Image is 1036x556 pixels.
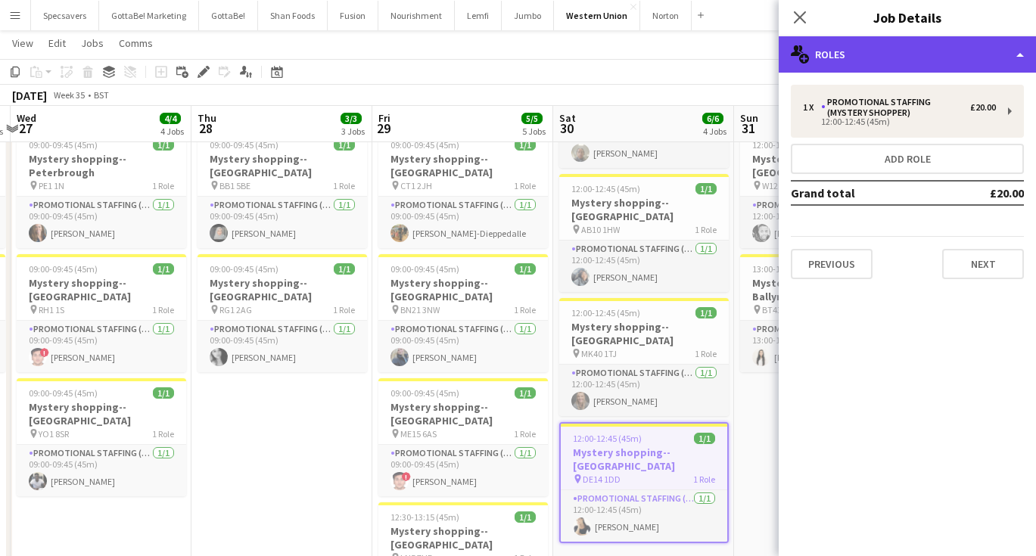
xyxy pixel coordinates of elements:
span: 4/4 [160,113,181,124]
app-card-role: Promotional Staffing (Mystery Shopper)1/109:00-09:45 (45m)[PERSON_NAME] [198,197,367,248]
div: Promotional Staffing (Mystery Shopper) [821,97,970,118]
button: Lemfi [455,1,502,30]
a: Jobs [75,33,110,53]
app-card-role: Promotional Staffing (Mystery Shopper)1/112:00-12:45 (45m)[PERSON_NAME] [561,490,727,542]
span: 5/5 [521,113,543,124]
app-job-card: 09:00-09:45 (45m)1/1Mystery shopping--[GEOGRAPHIC_DATA] BN21 3NW1 RolePromotional Staffing (Myste... [378,254,548,372]
span: 28 [195,120,216,137]
div: [DATE] [12,88,47,103]
div: BST [94,89,109,101]
div: 12:00-12:45 (45m) [803,118,996,126]
button: Previous [791,249,873,279]
h3: Mystery shopping--[GEOGRAPHIC_DATA] [561,446,727,473]
h3: Mystery shopping--[GEOGRAPHIC_DATA] [198,276,367,303]
button: Specsavers [31,1,99,30]
span: 1/1 [695,307,717,318]
div: £20.00 [970,102,996,113]
span: 1 Role [333,180,355,191]
span: Sat [559,111,576,125]
div: 1 x [803,102,821,113]
app-card-role: Promotional Staffing (Mystery Shopper)1/112:00-12:45 (45m)[PERSON_NAME] [559,241,729,292]
span: Wed [17,111,36,125]
span: 09:00-09:45 (45m) [29,139,98,151]
span: 1/1 [515,139,536,151]
span: 1 Role [693,474,715,485]
span: 09:00-09:45 (45m) [390,263,459,275]
span: 27 [14,120,36,137]
span: RG1 2AG [219,304,252,315]
span: W12 7GF [762,180,795,191]
a: View [6,33,39,53]
button: Shan Foods [258,1,328,30]
app-job-card: 09:00-09:45 (45m)1/1Mystery shopping--[GEOGRAPHIC_DATA] RG1 2AG1 RolePromotional Staffing (Myster... [198,254,367,372]
td: £20.00 [942,181,1024,205]
h3: Mystery shopping--[GEOGRAPHIC_DATA] [378,152,548,179]
h3: Mystery shopping--Ballymena [740,276,910,303]
span: Edit [48,36,66,50]
h3: Mystery shopping--[GEOGRAPHIC_DATA] [559,320,729,347]
a: Edit [42,33,72,53]
span: BB1 5BE [219,180,250,191]
app-card-role: Promotional Staffing (Mystery Shopper)1/112:00-12:45 (45m)[PERSON_NAME] [559,365,729,416]
div: 09:00-09:45 (45m)1/1Mystery shopping--Peterbrough PE1 1N1 RolePromotional Staffing (Mystery Shopp... [17,130,186,248]
span: CT1 2JH [400,180,432,191]
span: 12:00-12:45 (45m) [573,433,642,444]
app-job-card: 09:00-09:45 (45m)1/1Mystery shopping--[GEOGRAPHIC_DATA] ME15 6AS1 RolePromotional Staffing (Myste... [378,378,548,496]
span: 12:30-13:15 (45m) [390,511,459,523]
span: MK40 1TJ [581,348,617,359]
span: 12:00-12:45 (45m) [571,307,640,318]
h3: Mystery shopping--[GEOGRAPHIC_DATA] [378,400,548,427]
span: 1/1 [694,433,715,444]
div: 4 Jobs [703,126,726,137]
span: 1 Role [514,180,536,191]
button: Fusion [328,1,378,30]
span: DE14 1DD [583,474,621,485]
div: 4 Jobs [160,126,184,137]
app-job-card: 09:00-09:45 (45m)1/1Mystery shopping--[GEOGRAPHIC_DATA] BB1 5BE1 RolePromotional Staffing (Myster... [198,130,367,248]
span: 09:00-09:45 (45m) [210,263,278,275]
span: 1 Role [514,304,536,315]
app-job-card: 12:00-12:45 (45m)1/1Mystery shopping--[GEOGRAPHIC_DATA] W12 7GF1 RolePromotional Staffing (Myster... [740,130,910,248]
app-card-role: Promotional Staffing (Mystery Shopper)1/109:00-09:45 (45m)[PERSON_NAME] [198,321,367,372]
div: 12:00-12:45 (45m)1/1Mystery shopping--[GEOGRAPHIC_DATA] AB10 1HW1 RolePromotional Staffing (Myste... [559,174,729,292]
app-card-role: Promotional Staffing (Mystery Shopper)1/109:00-09:45 (45m)[PERSON_NAME] [378,321,548,372]
span: YO1 8SR [39,428,69,440]
div: 09:00-09:45 (45m)1/1Mystery shopping--[GEOGRAPHIC_DATA] YO1 8SR1 RolePromotional Staffing (Myster... [17,378,186,496]
span: 1 Role [152,304,174,315]
span: 09:00-09:45 (45m) [390,387,459,399]
span: 12:00-12:45 (45m) [571,183,640,194]
span: 1 Role [152,428,174,440]
span: 09:00-09:45 (45m) [390,139,459,151]
app-card-role: Promotional Staffing (Mystery Shopper)1/109:00-09:45 (45m)![PERSON_NAME] [17,321,186,372]
h3: Mystery shopping--[GEOGRAPHIC_DATA] [378,276,548,303]
span: ! [402,472,411,481]
span: 1/1 [334,263,355,275]
span: 30 [557,120,576,137]
span: PE1 1N [39,180,64,191]
span: BN21 3NW [400,304,440,315]
h3: Job Details [779,8,1036,27]
span: Thu [198,111,216,125]
div: 3 Jobs [341,126,365,137]
span: 6/6 [702,113,723,124]
app-card-role: Promotional Staffing (Mystery Shopper)1/109:00-09:45 (45m)![PERSON_NAME] [378,445,548,496]
app-job-card: 09:00-09:45 (45m)1/1Mystery shopping--[GEOGRAPHIC_DATA] RH1 1S1 RolePromotional Staffing (Mystery... [17,254,186,372]
button: Add role [791,144,1024,174]
span: 1 Role [695,224,717,235]
span: 1/1 [153,387,174,399]
span: AB10 1HW [581,224,620,235]
span: ME15 6AS [400,428,437,440]
span: Week 35 [50,89,88,101]
button: Norton [640,1,692,30]
span: Sun [740,111,758,125]
app-card-role: Promotional Staffing (Mystery Shopper)1/113:00-13:45 (45m)[PERSON_NAME] Pirodia [740,321,910,372]
span: 1/1 [515,387,536,399]
span: 09:00-09:45 (45m) [210,139,278,151]
span: 13:00-13:45 (45m) [752,263,821,275]
h3: Mystery shopping--[GEOGRAPHIC_DATA] [378,524,548,551]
